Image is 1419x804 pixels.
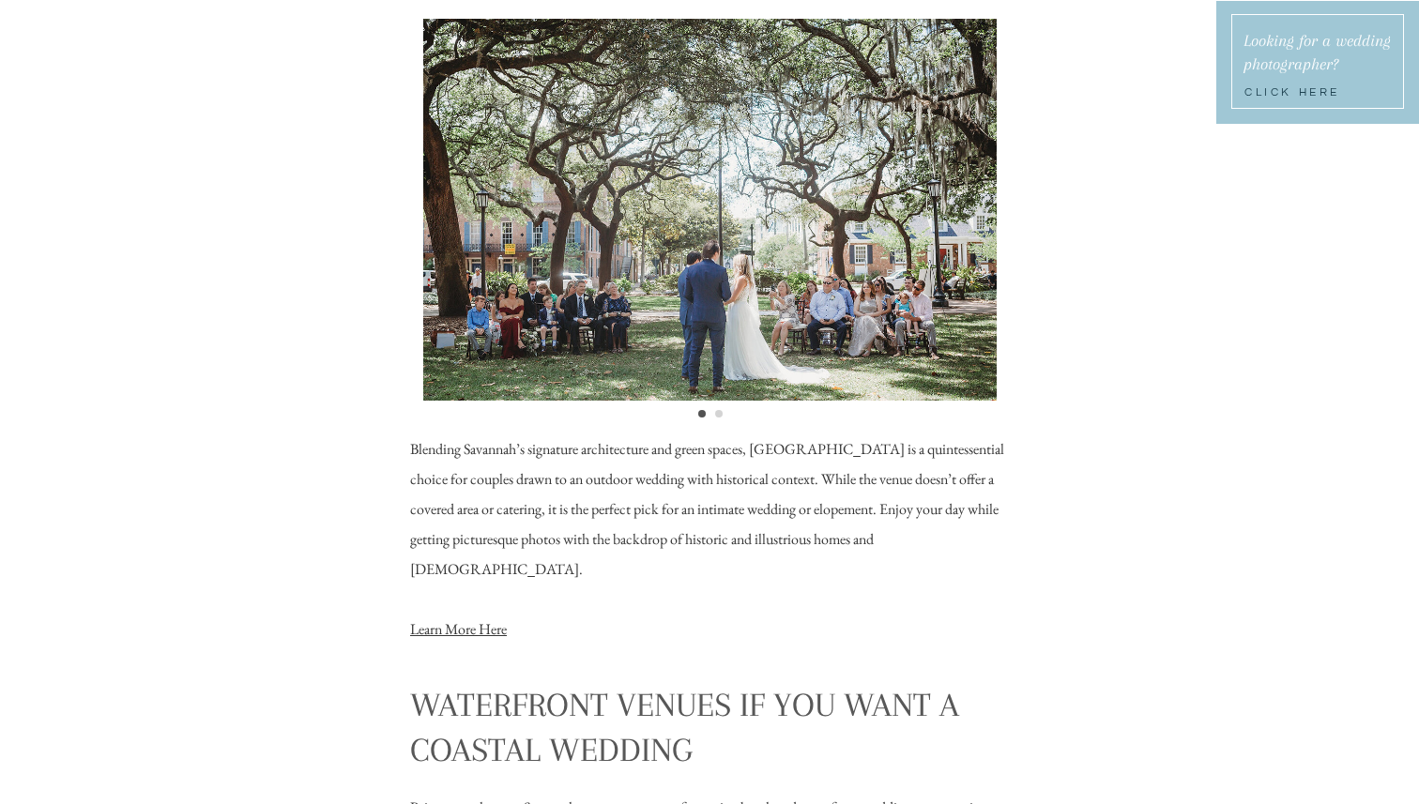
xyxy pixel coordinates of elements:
[1244,29,1395,76] a: Looking for a wedding photographer?
[698,410,706,417] li: Page dot 1
[1244,84,1400,107] a: Click Here
[410,434,1010,622] p: Blending Savannah’s signature architecture and green spaces, [GEOGRAPHIC_DATA] is a quintessentia...
[410,619,507,639] a: Learn More Here
[715,410,723,417] li: Page dot 2
[410,682,1010,768] h2: Waterfront Venues If You Want a Coastal Wedding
